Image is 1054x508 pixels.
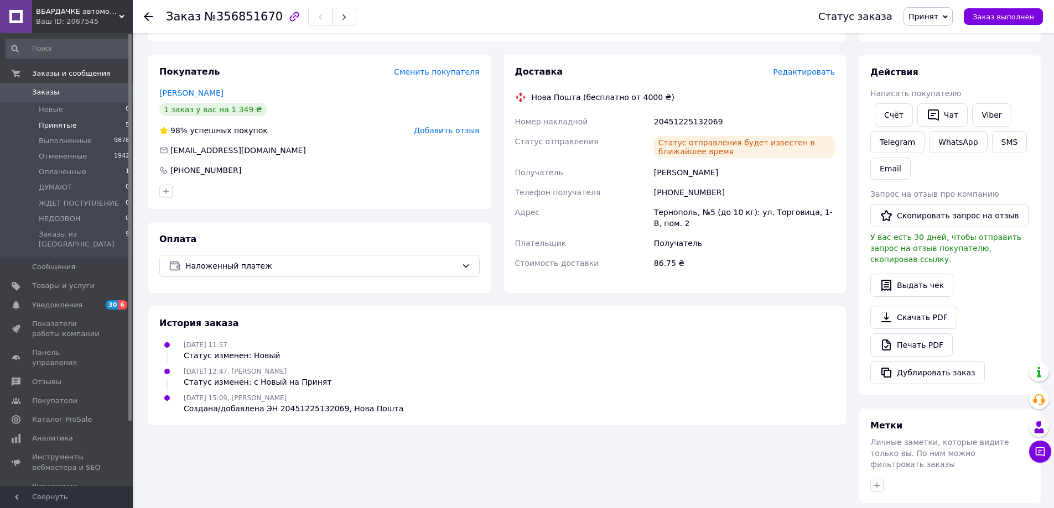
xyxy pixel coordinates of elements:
[870,361,985,384] button: Дублировать заказ
[39,198,119,208] span: ЖДЕТ ПОСТУПЛЕНИЕ
[159,66,220,77] span: Покупатель
[515,259,599,268] span: Стоимость доставки
[32,87,59,97] span: Заказы
[964,8,1043,25] button: Заказ выполнен
[652,253,837,273] div: 86.75 ₴
[184,376,331,387] div: Статус изменен: с Новый на Принят
[114,136,129,146] span: 9878
[773,67,835,76] span: Редактировать
[652,202,837,233] div: Тернополь, №5 (до 10 кг): ул. Торговица, 1-В, пом. 2
[126,167,129,177] span: 1
[36,7,119,17] span: ВБАРДАЧКЕ автомобильная электроника
[204,10,283,23] span: №356851670
[515,239,567,248] span: Плательщик
[870,158,911,180] button: Email
[394,67,479,76] span: Сменить покупателя
[870,190,999,198] span: Запрос на отзыв про компанию
[114,151,129,161] span: 1942
[654,136,835,158] div: Статус отправления будет известен в ближайшее время
[917,103,968,127] button: Чат
[652,163,837,182] div: [PERSON_NAME]
[870,420,902,431] span: Метки
[870,306,957,329] a: Скачать PDF
[870,274,953,297] button: Выдать чек
[652,233,837,253] div: Получатель
[870,67,918,77] span: Действия
[870,204,1029,227] button: Скопировать запрос на отзыв
[870,438,1009,469] span: Личные заметки, которые видите только вы. По ним можно фильтровать заказы
[170,126,188,135] span: 98%
[818,11,892,22] div: Статус заказа
[159,125,268,136] div: успешных покупок
[126,104,129,114] span: 0
[185,260,457,272] span: Наложенный платеж
[39,229,126,249] span: Заказы из [GEOGRAPHIC_DATA]
[159,88,224,97] a: [PERSON_NAME]
[515,168,563,177] span: Получатель
[870,333,953,357] a: Печать PDF
[39,121,77,130] span: Принятые
[32,481,102,501] span: Управление сайтом
[652,112,837,132] div: 20451225132069
[106,300,118,310] span: 30
[973,13,1034,21] span: Заказ выполнен
[929,131,987,153] a: WhatsApp
[515,208,539,217] span: Адрес
[32,281,95,291] span: Товары и услуги
[159,234,196,244] span: Оплата
[39,182,72,192] span: ДУМАЮТ
[39,167,86,177] span: Оплаченные
[992,131,1027,153] button: SMS
[515,117,588,126] span: Номер накладной
[32,415,92,425] span: Каталог ProSale
[118,300,127,310] span: 6
[870,89,961,98] span: Написать покупателю
[529,92,677,103] div: Нова Пошта (бесплатно от 4000 ₴)
[32,300,82,310] span: Уведомления
[972,103,1011,127] a: Viber
[184,394,287,402] span: [DATE] 15:09, [PERSON_NAME]
[32,262,75,272] span: Сообщения
[170,146,306,155] span: [EMAIL_ADDRESS][DOMAIN_NAME]
[414,126,479,135] span: Добавить отзыв
[144,11,153,22] div: Вернуться назад
[166,10,201,23] span: Заказ
[32,69,111,78] span: Заказы и сообщения
[32,377,61,387] span: Отзывы
[6,39,131,59] input: Поиск
[126,121,129,130] span: 5
[184,341,227,349] span: [DATE] 11:57
[515,66,563,77] span: Доставка
[159,103,267,116] div: 1 заказ у вас на 1 349 ₴
[908,12,938,21] span: Принят
[39,151,87,161] span: Отмененные
[32,433,73,443] span: Аналитика
[32,396,77,406] span: Покупатели
[515,137,599,146] span: Статус отправления
[870,233,1021,264] span: У вас есть 30 дней, чтобы отправить запрос на отзыв покупателю, скопировав ссылку.
[39,104,63,114] span: Новые
[126,214,129,224] span: 0
[126,198,129,208] span: 0
[184,403,403,414] div: Создана/добавлена ЭН 20451225132069, Нова Пошта
[184,350,280,361] div: Статус изменен: Новый
[169,165,242,176] div: [PHONE_NUMBER]
[1029,441,1051,463] button: Чат с покупателем
[515,188,601,197] span: Телефон получателя
[870,131,925,153] a: Telegram
[39,136,92,146] span: Выполненные
[184,368,287,375] span: [DATE] 12:47, [PERSON_NAME]
[39,214,81,224] span: НЕДОЗВОН
[32,348,102,368] span: Панель управления
[36,17,133,27] div: Ваш ID: 2067545
[32,452,102,472] span: Инструменты вебмастера и SEO
[126,182,129,192] span: 0
[159,318,239,328] span: История заказа
[126,229,129,249] span: 9
[875,103,913,127] button: Cчёт
[652,182,837,202] div: [PHONE_NUMBER]
[32,319,102,339] span: Показатели работы компании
